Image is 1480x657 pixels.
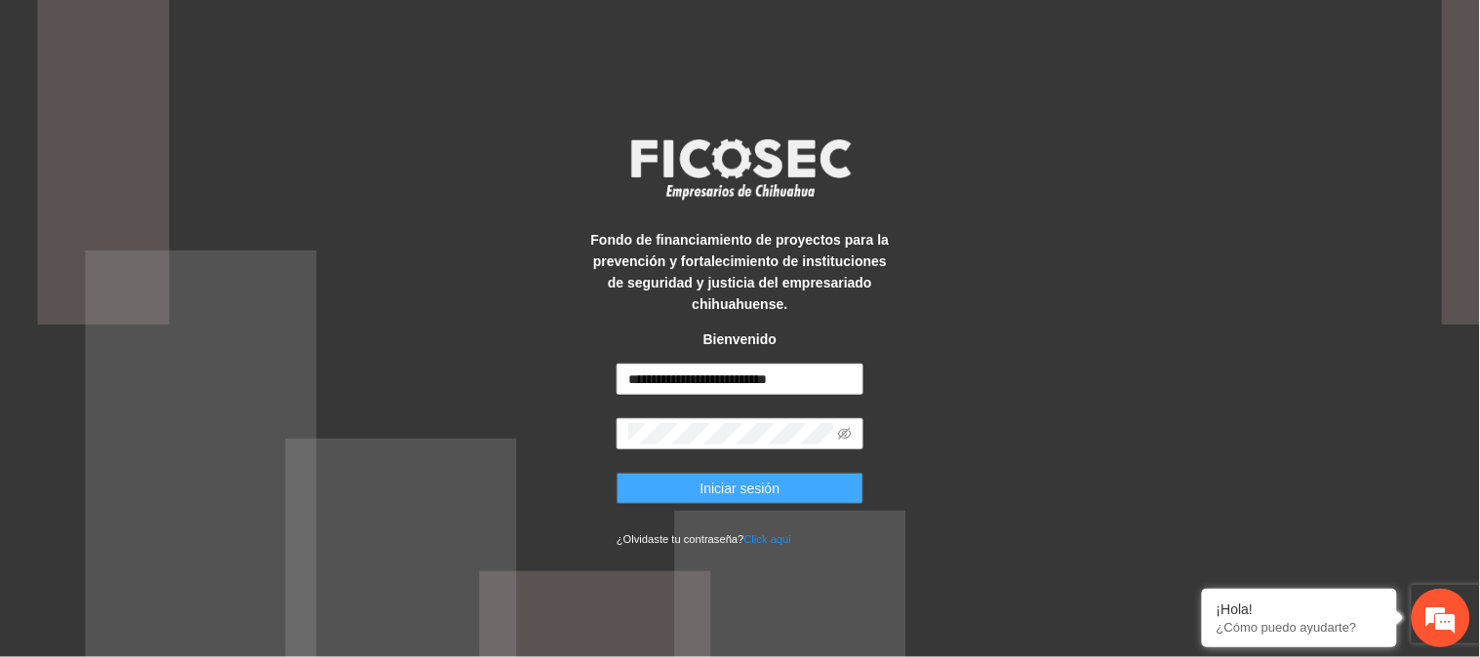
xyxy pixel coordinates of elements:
span: Iniciar sesión [700,478,780,499]
div: Chatee con nosotros ahora [101,99,328,125]
strong: Bienvenido [703,331,777,347]
button: Iniciar sesión [617,473,863,504]
img: logo [619,133,862,205]
div: Minimizar ventana de chat en vivo [320,10,367,57]
small: ¿Olvidaste tu contraseña? [617,533,791,545]
strong: Fondo de financiamiento de proyectos para la prevención y fortalecimiento de instituciones de seg... [591,232,890,312]
p: ¿Cómo puedo ayudarte? [1217,620,1382,635]
span: eye-invisible [838,427,852,441]
div: ¡Hola! [1217,601,1382,617]
a: Click aqui [744,533,792,545]
textarea: Escriba su mensaje y pulse “Intro” [10,444,372,513]
span: Estamos en línea. [113,216,269,413]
